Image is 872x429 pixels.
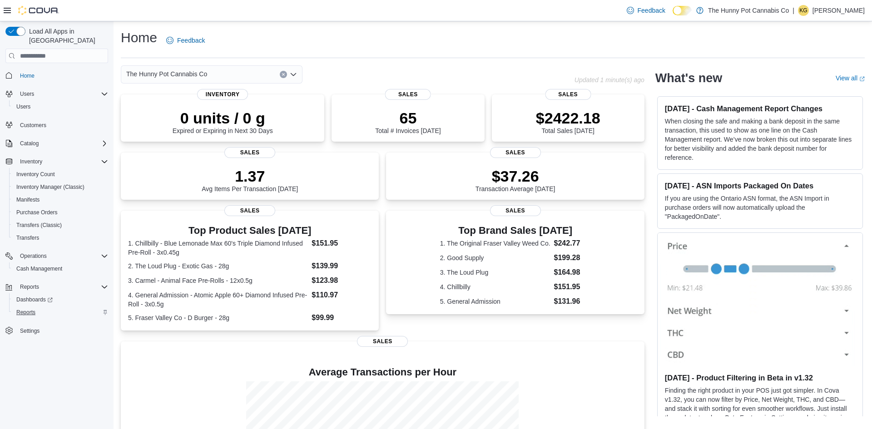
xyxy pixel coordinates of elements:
dd: $110.97 [312,290,372,301]
dt: 4. Chillbilly [440,282,550,291]
button: Inventory Manager (Classic) [9,181,112,193]
button: Operations [2,250,112,262]
span: Inventory [197,89,248,100]
span: Sales [545,89,591,100]
a: Dashboards [13,294,56,305]
span: Dashboards [16,296,53,303]
button: Users [16,89,38,99]
span: Manifests [16,196,40,203]
p: $37.26 [476,167,555,185]
button: Manifests [9,193,112,206]
p: | [793,5,794,16]
span: Purchase Orders [16,209,58,216]
dd: $131.96 [554,296,591,307]
span: Reports [20,283,39,291]
button: Users [9,100,112,113]
dd: $242.77 [554,238,591,249]
button: Inventory Count [9,168,112,181]
h3: Top Product Sales [DATE] [128,225,372,236]
span: Inventory [16,156,108,167]
button: Open list of options [290,71,297,78]
h2: What's new [655,71,722,85]
dt: 1. Chillbilly - Blue Lemonade Max 60's Triple Diamond Infused Pre-Roll - 3x0.45g [128,239,308,257]
dd: $151.95 [554,281,591,292]
span: Feedback [177,36,205,45]
dt: 3. The Loud Plug [440,268,550,277]
h4: Average Transactions per Hour [128,367,637,378]
a: Settings [16,325,43,336]
span: Catalog [16,138,108,149]
span: Sales [224,147,275,158]
button: Catalog [2,137,112,150]
span: Cash Management [13,263,108,274]
button: Transfers [9,232,112,244]
span: Inventory Count [16,171,55,178]
dd: $164.98 [554,267,591,278]
p: When closing the safe and making a bank deposit in the same transaction, this used to show as one... [665,117,855,162]
p: 1.37 [202,167,298,185]
svg: External link [859,76,865,82]
button: Cash Management [9,262,112,275]
dd: $99.99 [312,312,372,323]
p: 65 [375,109,441,127]
em: Beta Features [724,414,764,421]
span: Users [13,101,108,112]
button: Reports [9,306,112,319]
div: Avg Items Per Transaction [DATE] [202,167,298,192]
span: Operations [20,252,47,260]
span: Customers [20,122,46,129]
span: KG [799,5,807,16]
span: Customers [16,119,108,131]
span: Dark Mode [673,15,673,16]
button: Users [2,88,112,100]
button: Operations [16,251,50,261]
span: Operations [16,251,108,261]
a: Manifests [13,194,43,205]
span: Reports [13,307,108,318]
span: Settings [20,327,40,335]
span: Sales [224,205,275,216]
button: Catalog [16,138,42,149]
nav: Complex example [5,65,108,361]
span: Inventory Count [13,169,108,180]
p: [PERSON_NAME] [813,5,865,16]
span: Transfers [13,232,108,243]
a: Customers [16,120,50,131]
span: Sales [490,205,541,216]
a: Dashboards [9,293,112,306]
span: Feedback [638,6,665,15]
dd: $151.95 [312,238,372,249]
dt: 2. The Loud Plug - Exotic Gas - 28g [128,261,308,271]
h3: [DATE] - Product Filtering in Beta in v1.32 [665,373,855,382]
dd: $123.98 [312,275,372,286]
span: Users [16,103,30,110]
h1: Home [121,29,157,47]
a: View allExternal link [836,74,865,82]
span: Transfers (Classic) [16,222,62,229]
a: Purchase Orders [13,207,61,218]
a: Reports [13,307,39,318]
span: Catalog [20,140,39,147]
span: Sales [357,336,408,347]
div: Total Sales [DATE] [536,109,600,134]
span: Home [16,69,108,81]
button: Settings [2,324,112,337]
a: Transfers (Classic) [13,220,65,231]
span: Home [20,72,35,79]
p: The Hunny Pot Cannabis Co [708,5,789,16]
h3: Top Brand Sales [DATE] [440,225,591,236]
input: Dark Mode [673,6,692,15]
span: Load All Apps in [GEOGRAPHIC_DATA] [25,27,108,45]
span: Dashboards [13,294,108,305]
dt: 5. General Admission [440,297,550,306]
span: Cash Management [16,265,62,272]
button: Customers [2,118,112,132]
dt: 3. Carmel - Animal Face Pre-Rolls - 12x0.5g [128,276,308,285]
a: Inventory Manager (Classic) [13,182,88,192]
span: Inventory Manager (Classic) [16,183,84,191]
span: Inventory Manager (Classic) [13,182,108,192]
span: Manifests [13,194,108,205]
dt: 2. Good Supply [440,253,550,262]
span: Reports [16,309,35,316]
button: Home [2,69,112,82]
